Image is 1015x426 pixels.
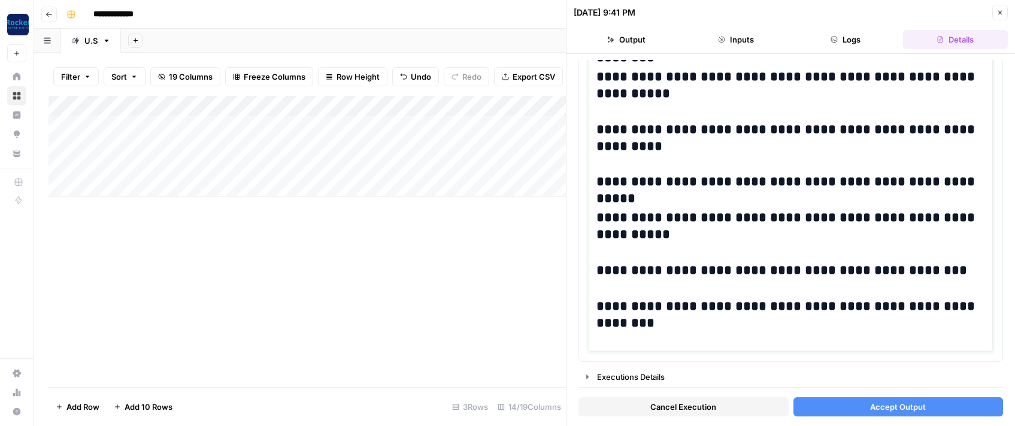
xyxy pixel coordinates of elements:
[7,10,26,40] button: Workspace: Rocket Pilots
[7,105,26,125] a: Insights
[111,71,127,83] span: Sort
[447,397,493,416] div: 3 Rows
[411,71,431,83] span: Undo
[574,30,678,49] button: Output
[49,397,107,416] button: Add Row
[7,402,26,421] button: Help + Support
[53,67,99,86] button: Filter
[462,71,481,83] span: Redo
[169,71,213,83] span: 19 Columns
[493,397,566,416] div: 14/19 Columns
[150,67,220,86] button: 19 Columns
[318,67,387,86] button: Row Height
[7,86,26,105] a: Browse
[225,67,313,86] button: Freeze Columns
[574,7,635,19] div: [DATE] 9:41 PM
[244,71,305,83] span: Freeze Columns
[7,14,29,35] img: Rocket Pilots Logo
[7,125,26,144] a: Opportunities
[7,383,26,402] a: Usage
[578,397,789,416] button: Cancel Execution
[513,71,555,83] span: Export CSV
[793,397,1004,416] button: Accept Output
[903,30,1008,49] button: Details
[7,67,26,86] a: Home
[444,67,489,86] button: Redo
[494,67,563,86] button: Export CSV
[579,367,1002,386] button: Executions Details
[7,364,26,383] a: Settings
[650,401,716,413] span: Cancel Execution
[793,30,898,49] button: Logs
[107,397,180,416] button: Add 10 Rows
[870,401,926,413] span: Accept Output
[66,401,99,413] span: Add Row
[597,371,995,383] div: Executions Details
[61,29,121,53] a: U.S
[84,35,98,47] div: U.S
[392,67,439,86] button: Undo
[104,67,146,86] button: Sort
[683,30,788,49] button: Inputs
[7,144,26,163] a: Your Data
[61,71,80,83] span: Filter
[125,401,172,413] span: Add 10 Rows
[337,71,380,83] span: Row Height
